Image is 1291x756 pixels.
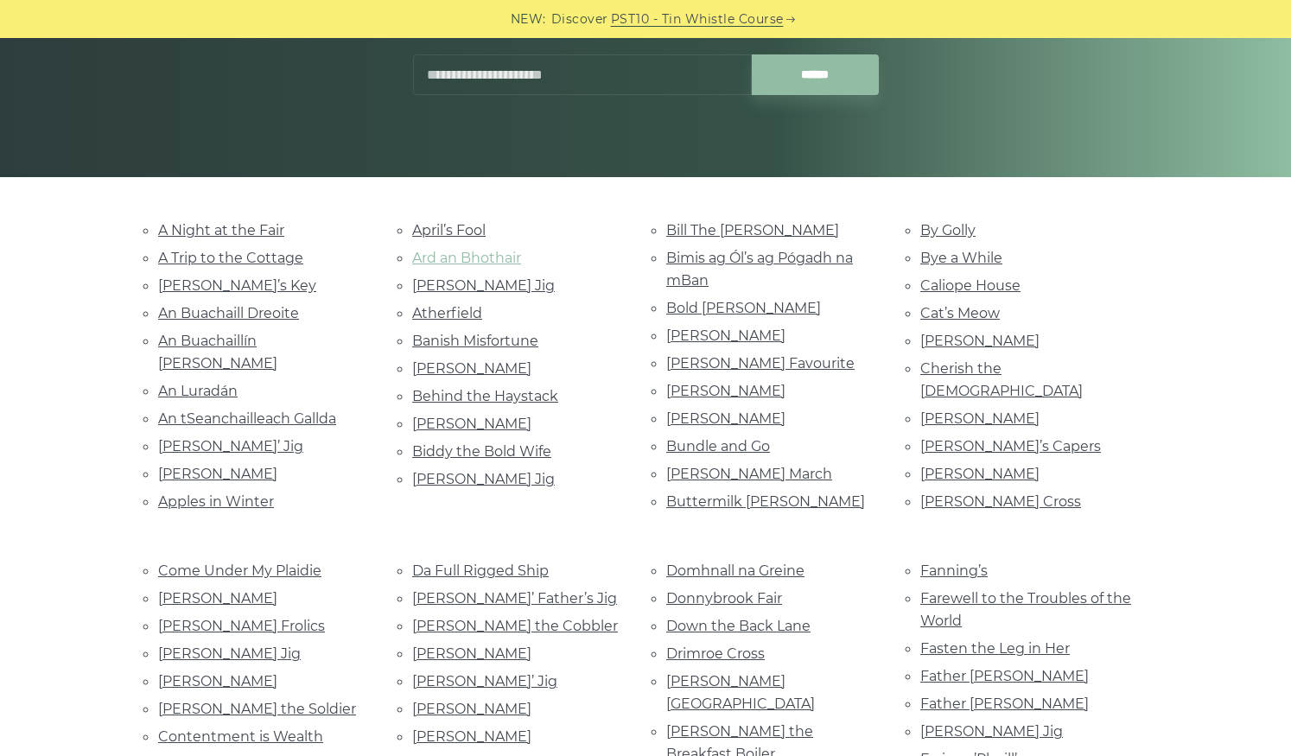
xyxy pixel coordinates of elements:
a: Fanning’s [920,562,988,579]
span: NEW: [511,10,546,29]
a: An Buachaillín [PERSON_NAME] [158,333,277,372]
a: April’s Fool [412,222,486,238]
a: Drimroe Cross [666,645,765,662]
a: [PERSON_NAME] [412,728,531,745]
a: [PERSON_NAME]’s Capers [920,438,1101,454]
span: Discover [551,10,608,29]
a: [PERSON_NAME] [920,410,1040,427]
a: An Buachaill Dreoite [158,305,299,321]
a: Cat’s Meow [920,305,1000,321]
a: [PERSON_NAME]’s Key [158,277,316,294]
a: [PERSON_NAME] the Cobbler [412,618,618,634]
a: Farewell to the Troubles of the World [920,590,1131,629]
a: Ard an Bhothair [412,250,521,266]
a: Contentment is Wealth [158,728,323,745]
a: Banish Misfortune [412,333,538,349]
a: Come Under My Plaidie [158,562,321,579]
a: [PERSON_NAME] Cross [920,493,1081,510]
a: Fasten the Leg in Her [920,640,1070,657]
a: Bimis ag Ól’s ag Pógadh na mBan [666,250,853,289]
a: By Golly [920,222,976,238]
a: An Luradán [158,383,238,399]
a: [PERSON_NAME] March [666,466,832,482]
a: Bold [PERSON_NAME] [666,300,821,316]
a: [PERSON_NAME] Frolics [158,618,325,634]
a: Father [PERSON_NAME] [920,696,1089,712]
a: [PERSON_NAME] [920,333,1040,349]
a: Bill The [PERSON_NAME] [666,222,839,238]
a: [PERSON_NAME] Jig [412,277,555,294]
a: A Trip to the Cottage [158,250,303,266]
a: Bundle and Go [666,438,770,454]
a: PST10 - Tin Whistle Course [611,10,784,29]
a: [PERSON_NAME]’ Jig [412,673,557,689]
a: Father [PERSON_NAME] [920,668,1089,684]
a: [PERSON_NAME] Jig [158,645,301,662]
a: [PERSON_NAME]’ Jig [158,438,303,454]
a: Caliope House [920,277,1021,294]
a: Domhnall na Greine [666,562,804,579]
a: [PERSON_NAME] [920,466,1040,482]
a: Buttermilk [PERSON_NAME] [666,493,865,510]
a: Bye a While [920,250,1002,266]
a: [PERSON_NAME] Jig [920,723,1063,740]
a: [PERSON_NAME] [666,410,785,427]
a: [PERSON_NAME] [158,590,277,607]
a: [PERSON_NAME] [158,466,277,482]
a: [PERSON_NAME] [412,416,531,432]
a: A Night at the Fair [158,222,284,238]
a: Atherfield [412,305,482,321]
a: Cherish the [DEMOGRAPHIC_DATA] [920,360,1083,399]
a: Donnybrook Fair [666,590,782,607]
a: [PERSON_NAME] Favourite [666,355,855,372]
a: [PERSON_NAME] [412,701,531,717]
a: [PERSON_NAME] [412,645,531,662]
a: [PERSON_NAME] Jig [412,471,555,487]
a: [PERSON_NAME] [666,383,785,399]
a: Apples in Winter [158,493,274,510]
a: [PERSON_NAME]’ Father’s Jig [412,590,617,607]
a: An tSeanchailleach Gallda [158,410,336,427]
a: [PERSON_NAME] [158,673,277,689]
a: [PERSON_NAME] [412,360,531,377]
a: Behind the Haystack [412,388,558,404]
a: Down the Back Lane [666,618,811,634]
a: Biddy the Bold Wife [412,443,551,460]
a: Da Full Rigged Ship [412,562,549,579]
a: [PERSON_NAME] [666,327,785,344]
a: [PERSON_NAME][GEOGRAPHIC_DATA] [666,673,815,712]
a: [PERSON_NAME] the Soldier [158,701,356,717]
